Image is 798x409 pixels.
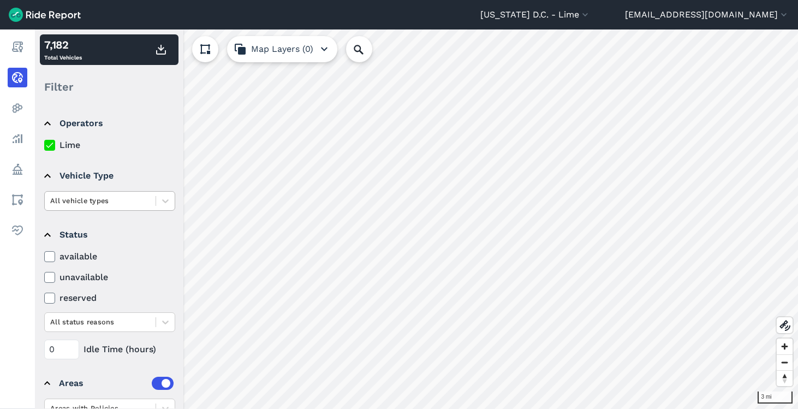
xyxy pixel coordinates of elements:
canvas: Map [35,29,798,409]
div: Areas [59,377,174,390]
a: Analyze [8,129,27,149]
label: reserved [44,292,175,305]
summary: Vehicle Type [44,161,174,191]
input: Search Location or Vehicles [346,36,390,62]
button: Reset bearing to north [777,370,793,386]
div: 7,182 [44,37,82,53]
a: Areas [8,190,27,210]
button: Zoom in [777,339,793,354]
button: Zoom out [777,354,793,370]
summary: Operators [44,108,174,139]
label: Lime [44,139,175,152]
div: Idle Time (hours) [44,340,175,359]
label: available [44,250,175,263]
a: Health [8,221,27,240]
a: Report [8,37,27,57]
a: Policy [8,159,27,179]
a: Realtime [8,68,27,87]
div: 3 mi [758,392,793,404]
summary: Status [44,220,174,250]
div: Filter [40,70,178,104]
summary: Areas [44,368,174,399]
label: unavailable [44,271,175,284]
div: Total Vehicles [44,37,82,63]
button: [EMAIL_ADDRESS][DOMAIN_NAME] [625,8,789,21]
button: [US_STATE] D.C. - Lime [480,8,591,21]
a: Heatmaps [8,98,27,118]
button: Map Layers (0) [227,36,337,62]
img: Ride Report [9,8,81,22]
